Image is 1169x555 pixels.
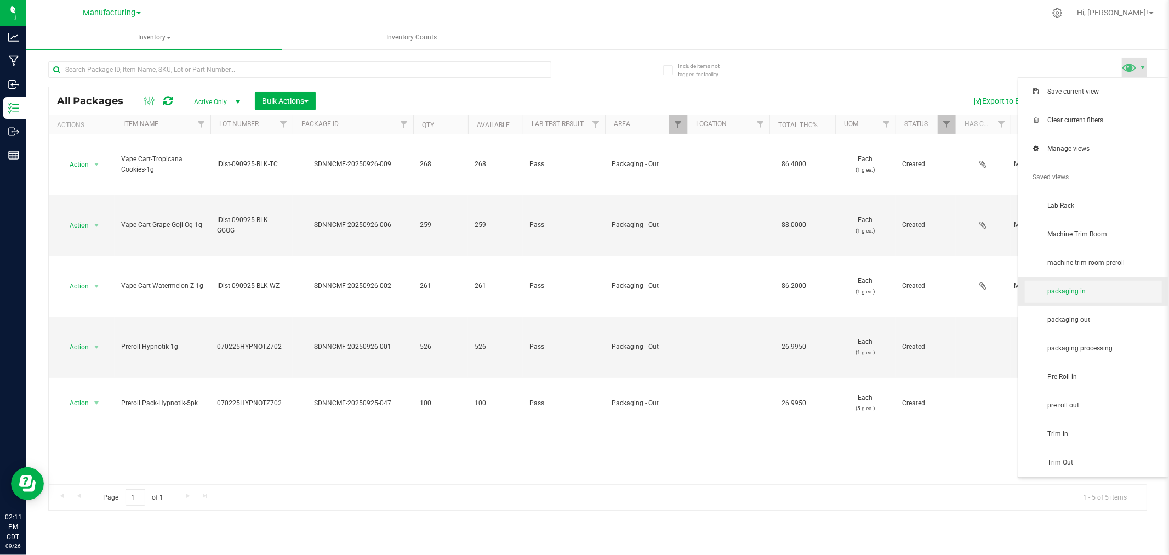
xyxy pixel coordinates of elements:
[475,159,516,169] span: 268
[902,342,949,352] span: Created
[842,215,889,236] span: Each
[1047,344,1161,353] span: packaging processing
[126,489,145,506] input: 1
[60,395,89,411] span: Action
[751,115,769,134] a: Filter
[1018,335,1168,363] li: packaging processing
[121,154,204,175] span: Vape Cart-Tropicana Cookies-1g
[877,115,896,134] a: Filter
[121,398,204,409] span: Preroll Pack-Hypnotik-5pk
[219,120,259,128] a: Lot Number
[1047,144,1161,154] span: Manage views
[1047,401,1161,410] span: pre roll out
[90,218,104,233] span: select
[1047,287,1161,296] span: packaging in
[121,281,204,291] span: Vape Cart-Watermelon Z-1g
[776,217,812,233] span: 88.0000
[291,398,415,409] div: SDNNCMF-20250925-047
[217,215,286,236] span: IDist-090925-BLK-GGOG
[842,165,889,175] p: (1 g ea.)
[90,157,104,172] span: select
[291,220,415,230] div: SDNNCMF-20250926-006
[1047,201,1161,211] span: Lab Rack
[1018,220,1168,249] li: Machine Trim Room
[275,115,293,134] a: Filter
[372,33,452,42] span: Inventory Counts
[57,121,110,129] div: Actions
[1018,249,1168,277] li: machine trim room preroll
[842,225,889,236] p: (1 g ea.)
[83,8,135,18] span: Manufacturing
[529,281,598,291] span: Pass
[8,55,19,66] inline-svg: Manufacturing
[842,286,889,297] p: (1 g ea.)
[1047,372,1161,382] span: Pre Roll in
[291,281,415,291] div: SDNNCMF-20250926-002
[842,347,889,358] p: (1 g ea.)
[842,403,889,414] p: (5 g ea.)
[57,95,134,107] span: All Packages
[776,156,812,172] span: 86.4000
[529,342,598,352] span: Pass
[778,121,818,129] a: Total THC%
[121,342,204,352] span: Preroll-Hypnotik-1g
[776,395,812,411] span: 26.9950
[1047,230,1161,239] span: Machine Trim Room
[477,121,510,129] a: Available
[475,220,516,230] span: 259
[696,120,727,128] a: Location
[8,32,19,43] inline-svg: Analytics
[475,398,516,409] span: 100
[90,395,104,411] span: select
[420,281,461,291] span: 261
[1018,449,1168,477] li: Trim Out
[26,26,282,49] a: Inventory
[529,220,598,230] span: Pass
[1047,258,1161,268] span: machine trim room preroll
[1018,192,1168,220] li: Lab Rack
[612,281,681,291] span: Packaging - Out
[283,26,539,49] a: Inventory Counts
[5,512,21,542] p: 02:11 PM CDT
[420,398,461,409] span: 100
[8,103,19,114] inline-svg: Inventory
[612,159,681,169] span: Packaging - Out
[217,398,286,409] span: 070225HYPNOTZ702
[678,62,733,78] span: Include items not tagged for facility
[8,79,19,90] inline-svg: Inbound
[255,92,316,110] button: Bulk Actions
[1018,277,1168,306] li: packaging in
[612,220,681,230] span: Packaging - Out
[993,115,1011,134] a: Filter
[842,276,889,297] span: Each
[1018,106,1168,135] li: Clear current filters
[1074,489,1136,506] span: 1 - 5 of 5 items
[420,342,461,352] span: 526
[60,157,89,172] span: Action
[420,220,461,230] span: 259
[1018,163,1168,192] li: Saved views
[956,115,1011,134] th: Has COA
[1047,87,1161,97] span: Save current view
[217,281,286,291] span: IDist-090925-BLK-WZ
[123,120,158,128] a: Item Name
[121,220,204,230] span: Vape Cart-Grape Goji Og-1g
[902,281,949,291] span: Created
[301,120,339,128] a: Package ID
[1077,8,1148,17] span: Hi, [PERSON_NAME]!
[904,120,928,128] a: Status
[422,121,434,129] a: Qty
[5,542,21,550] p: 09/26
[11,467,44,500] iframe: Resource center
[1047,458,1161,467] span: Trim Out
[669,115,687,134] a: Filter
[966,92,1040,110] button: Export to Excel
[94,489,173,506] span: Page of 1
[529,398,598,409] span: Pass
[1018,135,1168,163] li: Manage views
[612,398,681,409] span: Packaging - Out
[1018,306,1168,335] li: packaging out
[90,279,104,294] span: select
[842,393,889,414] span: Each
